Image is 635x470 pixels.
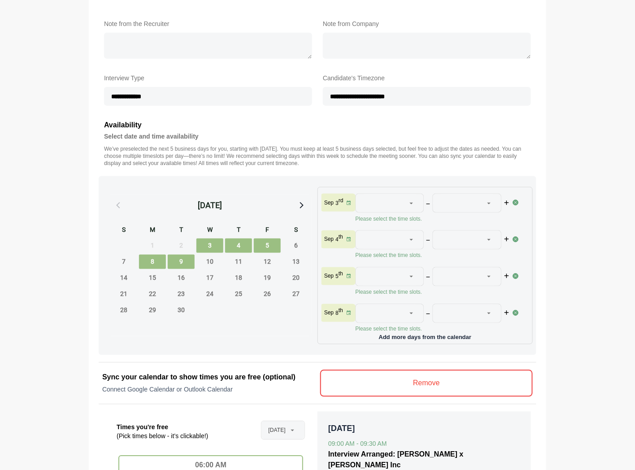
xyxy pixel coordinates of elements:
div: S [283,225,309,237]
span: Thursday, September 25, 2025 [225,287,252,301]
span: Friday, September 5, 2025 [254,239,281,253]
div: M [139,225,166,237]
v-button: Remove [320,370,533,397]
strong: 3 [335,200,339,206]
span: Tuesday, September 2, 2025 [168,239,195,253]
span: Sunday, September 28, 2025 [110,303,137,318]
span: Tuesday, September 30, 2025 [168,303,195,318]
p: Sep [324,199,334,206]
span: Interview Arranged: [PERSON_NAME] x [PERSON_NAME] Inc [328,451,464,469]
div: F [254,225,281,237]
span: Thursday, September 4, 2025 [225,239,252,253]
label: Note from the Recruiter [104,18,312,29]
p: Times you're free [117,423,208,432]
span: Saturday, September 20, 2025 [283,271,309,285]
span: Saturday, September 13, 2025 [283,255,309,269]
span: 09:00 AM - 09:30 AM [328,440,387,448]
p: Sep [324,273,334,280]
span: Thursday, September 18, 2025 [225,271,252,285]
sup: th [339,271,343,277]
p: Please select the time slots. [356,289,513,296]
div: [DATE] [198,199,222,212]
p: Please select the time slots. [356,252,513,259]
p: (Pick times below - it’s clickable!) [117,432,208,441]
sup: rd [339,197,344,204]
span: Friday, September 26, 2025 [254,287,281,301]
strong: 8 [335,310,339,317]
span: Sunday, September 14, 2025 [110,271,137,285]
label: Interview Type [104,73,312,83]
p: Add more days from the calendar [322,331,529,340]
span: Thursday, September 11, 2025 [225,255,252,269]
div: T [225,225,252,237]
p: Sep [324,309,334,317]
span: Wednesday, September 3, 2025 [196,239,223,253]
span: Wednesday, September 17, 2025 [196,271,223,285]
p: [DATE] [328,422,520,435]
span: Monday, September 1, 2025 [139,239,166,253]
sup: th [339,308,343,314]
strong: 4 [335,237,339,243]
span: Saturday, September 27, 2025 [283,287,309,301]
div: S [110,225,137,237]
label: Candidate's Timezone [323,73,531,83]
span: Tuesday, September 16, 2025 [168,271,195,285]
p: Connect Google Calendar or Outlook Calendar [102,385,315,394]
span: Monday, September 29, 2025 [139,303,166,318]
h2: Sync your calendar to show times you are free (optional) [102,372,315,383]
p: Please select the time slots. [356,326,513,333]
label: Note from Company [323,18,531,29]
span: Monday, September 8, 2025 [139,255,166,269]
div: T [168,225,195,237]
span: Monday, September 15, 2025 [139,271,166,285]
p: Please select the time slots. [356,215,513,222]
span: Sunday, September 21, 2025 [110,287,137,301]
div: W [196,225,223,237]
span: Wednesday, September 24, 2025 [196,287,223,301]
strong: 5 [335,274,339,280]
sup: th [339,234,343,240]
span: Saturday, September 6, 2025 [283,239,309,253]
span: Tuesday, September 9, 2025 [168,255,195,269]
h3: Availability [104,119,531,131]
span: [DATE] [269,422,286,440]
span: Friday, September 12, 2025 [254,255,281,269]
span: Friday, September 19, 2025 [254,271,281,285]
h4: Select date and time availability [104,131,531,142]
span: Tuesday, September 23, 2025 [168,287,195,301]
p: Sep [324,236,334,243]
span: Wednesday, September 10, 2025 [196,255,223,269]
p: We’ve preselected the next 5 business days for you, starting with [DATE]. You must keep at least ... [104,145,531,167]
span: Monday, September 22, 2025 [139,287,166,301]
span: Sunday, September 7, 2025 [110,255,137,269]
